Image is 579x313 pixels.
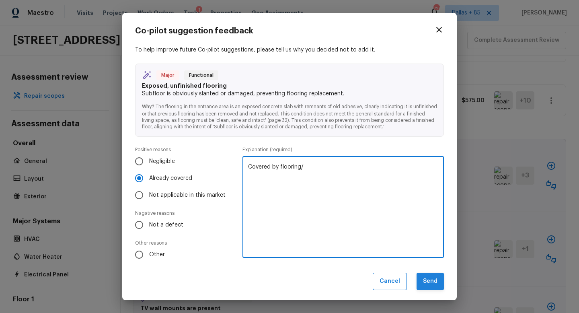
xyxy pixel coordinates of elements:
[248,163,438,251] textarea: Covered by flooring/
[373,273,407,290] button: Cancel
[242,146,444,153] p: Explanation (required)
[417,273,444,290] button: Send
[149,221,183,229] span: Not a defect
[135,210,236,216] p: Nagative reasons
[142,82,437,90] p: Exposed, unfinished flooring
[149,251,165,259] span: Other
[135,46,444,54] p: To help improve future Co-pilot suggestions, please tell us why you decided not to add it.
[158,71,178,79] span: Major
[135,26,253,36] h4: Co-pilot suggestion feedback
[186,71,217,79] span: Functional
[142,90,437,98] p: Subfloor is obviously slanted or damaged, preventing flooring replacement.
[142,104,154,109] span: Why?
[135,240,236,246] p: Other reasons
[149,191,226,199] span: Not applicable in this market
[135,146,236,153] p: Positive reasons
[142,98,437,130] p: The flooring in the entrance area is an exposed concrete slab with remnants of old adhesive, clea...
[149,174,192,182] span: Already covered
[149,157,175,165] span: Negligible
